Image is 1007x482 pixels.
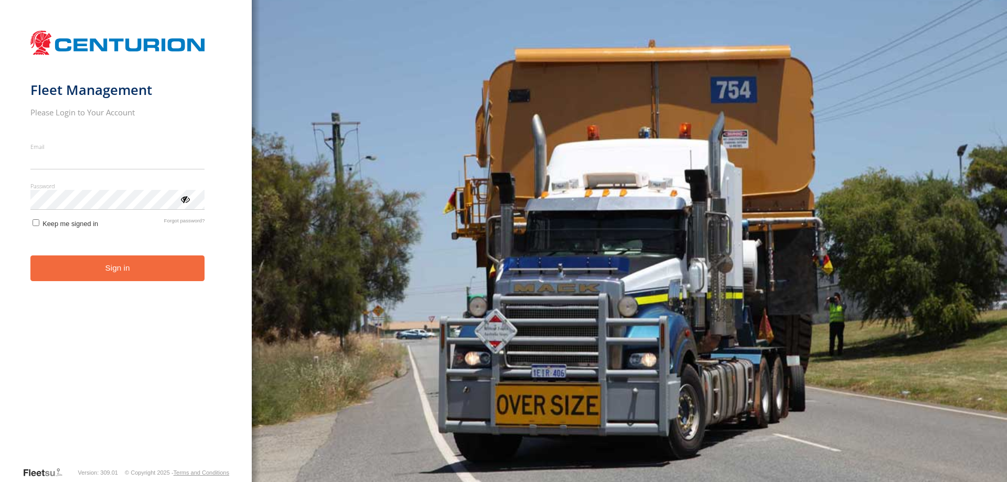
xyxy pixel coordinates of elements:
button: Sign in [30,255,205,281]
a: Visit our Website [23,467,71,478]
img: Centurion Transport [30,29,205,56]
h1: Fleet Management [30,81,205,99]
div: © Copyright 2025 - [125,469,229,476]
form: main [30,25,222,466]
label: Email [30,143,205,151]
input: Keep me signed in [33,219,39,226]
div: ViewPassword [179,194,190,204]
span: Keep me signed in [42,220,98,228]
label: Password [30,182,205,190]
a: Terms and Conditions [174,469,229,476]
a: Forgot password? [164,218,205,228]
h2: Please Login to Your Account [30,107,205,117]
div: Version: 309.01 [78,469,118,476]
